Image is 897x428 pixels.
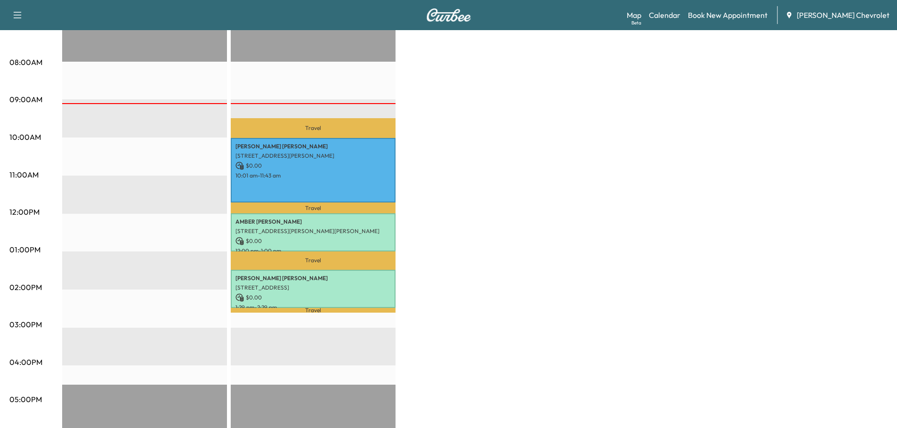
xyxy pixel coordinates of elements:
[9,282,42,293] p: 02:00PM
[231,251,396,270] p: Travel
[688,9,768,21] a: Book New Appointment
[235,172,391,179] p: 10:01 am - 11:43 am
[9,206,40,218] p: 12:00PM
[627,9,641,21] a: MapBeta
[797,9,889,21] span: [PERSON_NAME] Chevrolet
[235,304,391,311] p: 1:29 pm - 2:29 pm
[235,143,391,150] p: [PERSON_NAME] [PERSON_NAME]
[235,275,391,282] p: [PERSON_NAME] [PERSON_NAME]
[9,57,42,68] p: 08:00AM
[426,8,471,22] img: Curbee Logo
[9,169,39,180] p: 11:00AM
[235,152,391,160] p: [STREET_ADDRESS][PERSON_NAME]
[235,218,391,226] p: AMBER [PERSON_NAME]
[9,244,40,255] p: 01:00PM
[631,19,641,26] div: Beta
[9,394,42,405] p: 05:00PM
[9,94,42,105] p: 09:00AM
[231,202,396,213] p: Travel
[235,162,391,170] p: $ 0.00
[231,118,396,138] p: Travel
[9,319,42,330] p: 03:00PM
[235,227,391,235] p: [STREET_ADDRESS][PERSON_NAME][PERSON_NAME]
[9,356,42,368] p: 04:00PM
[235,247,391,255] p: 12:00 pm - 1:00 pm
[235,293,391,302] p: $ 0.00
[649,9,680,21] a: Calendar
[9,131,41,143] p: 10:00AM
[231,308,396,313] p: Travel
[235,237,391,245] p: $ 0.00
[235,284,391,291] p: [STREET_ADDRESS]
